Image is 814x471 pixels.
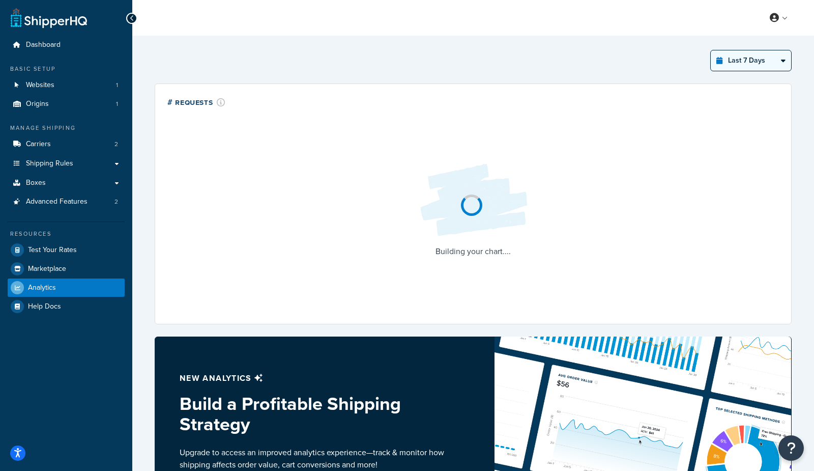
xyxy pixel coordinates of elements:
span: Dashboard [26,41,61,49]
a: Help Docs [8,297,125,316]
a: Analytics [8,279,125,297]
a: Marketplace [8,260,125,278]
span: Websites [26,81,54,90]
span: Analytics [28,284,56,292]
span: Boxes [26,179,46,187]
button: Open Resource Center [778,435,804,461]
span: 2 [114,140,118,149]
img: Loading... [412,156,534,244]
a: Origins1 [8,95,125,114]
span: Shipping Rules [26,159,73,168]
span: Origins [26,100,49,108]
span: Carriers [26,140,51,149]
li: Carriers [8,135,125,154]
li: Advanced Features [8,192,125,211]
span: Advanced Features [26,198,88,206]
a: Carriers2 [8,135,125,154]
li: Websites [8,76,125,95]
a: Websites1 [8,76,125,95]
p: Building your chart.... [412,244,534,259]
a: Boxes [8,174,125,192]
span: 2 [114,198,118,206]
p: Upgrade to access an improved analytics experience—track & monitor how shipping affects order val... [180,447,449,471]
span: Test Your Rates [28,246,77,255]
span: 1 [116,100,118,108]
h3: Build a Profitable Shipping Strategy [180,394,449,434]
div: Basic Setup [8,65,125,73]
div: # Requests [167,96,225,108]
a: Advanced Features2 [8,192,125,211]
a: Dashboard [8,36,125,54]
p: New analytics [180,371,449,385]
span: Marketplace [28,265,66,273]
div: Manage Shipping [8,124,125,132]
a: Test Your Rates [8,241,125,259]
div: Resources [8,230,125,238]
li: Origins [8,95,125,114]
span: 1 [116,81,118,90]
span: Help Docs [28,302,61,311]
a: Shipping Rules [8,154,125,173]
